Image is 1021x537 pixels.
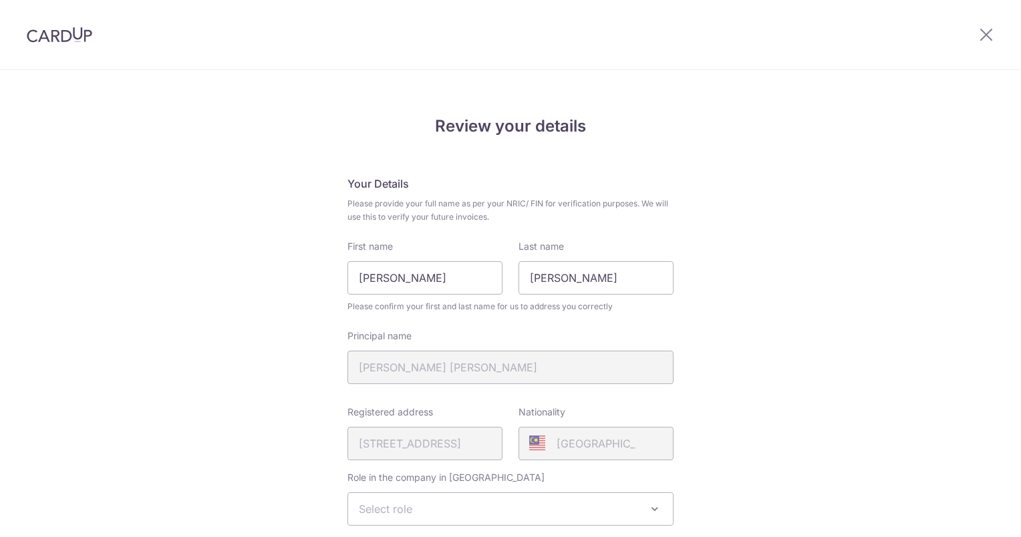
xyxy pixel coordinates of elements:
label: Last name [519,240,564,253]
label: First name [347,240,393,253]
span: Please confirm your first and last name for us to address you correctly [347,300,674,313]
label: Principal name [347,329,412,343]
label: Role in the company in [GEOGRAPHIC_DATA] [347,471,545,484]
img: CardUp [27,27,92,43]
h5: Your Details [347,176,674,192]
span: Select role [359,502,412,516]
input: First Name [347,261,502,295]
span: Please provide your full name as per your NRIC/ FIN for verification purposes. We will use this t... [347,197,674,224]
label: Nationality [519,405,565,419]
input: Last name [519,261,674,295]
label: Registered address [347,405,433,419]
h4: Review your details [347,114,674,138]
